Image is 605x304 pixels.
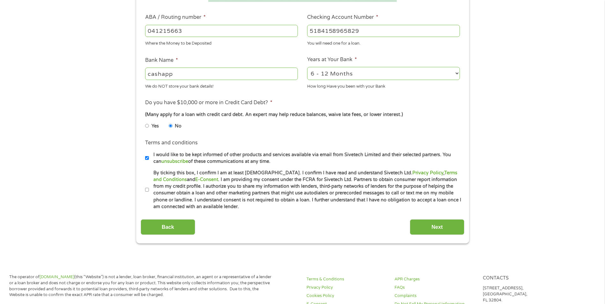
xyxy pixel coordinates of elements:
a: Cookies Policy [306,293,387,299]
a: Terms and Conditions [153,170,457,182]
label: Checking Account Number [307,14,378,21]
a: Complaints [395,293,475,299]
a: APR Charges [395,276,475,282]
div: You will need one for a loan. [307,38,460,47]
label: Do you have $10,000 or more in Credit Card Debt? [145,99,272,106]
input: 345634636 [307,25,460,37]
label: No [175,123,181,130]
a: unsubscribe [161,159,188,164]
a: Terms & Conditions [306,276,387,282]
label: ABA / Routing number [145,14,206,21]
label: Years at Your Bank [307,56,357,63]
p: [STREET_ADDRESS], [GEOGRAPHIC_DATA], FL 32804. [483,285,563,303]
a: Privacy Policy [412,170,443,176]
a: Privacy Policy [306,285,387,291]
input: 263177916 [145,25,298,37]
div: Where the Money to be Deposited [145,38,298,47]
label: Terms and conditions [145,140,198,146]
a: FAQs [395,285,475,291]
h4: Contacts [483,275,563,281]
input: Back [141,219,195,235]
input: Next [410,219,464,235]
a: [DOMAIN_NAME] [40,274,74,279]
div: We do NOT store your bank details! [145,81,298,90]
p: The operator of (this “Website”) is not a lender, loan broker, financial institution, an agent or... [9,274,274,298]
div: How long Have you been with your Bank [307,81,460,90]
label: I would like to be kept informed of other products and services available via email from Sivetech... [149,151,462,165]
a: E-Consent [195,177,218,182]
label: By ticking this box, I confirm I am at least [DEMOGRAPHIC_DATA]. I confirm I have read and unders... [149,170,462,210]
div: (Many apply for a loan with credit card debt. An expert may help reduce balances, waive late fees... [145,111,460,118]
label: Yes [151,123,159,130]
label: Bank Name [145,57,178,64]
